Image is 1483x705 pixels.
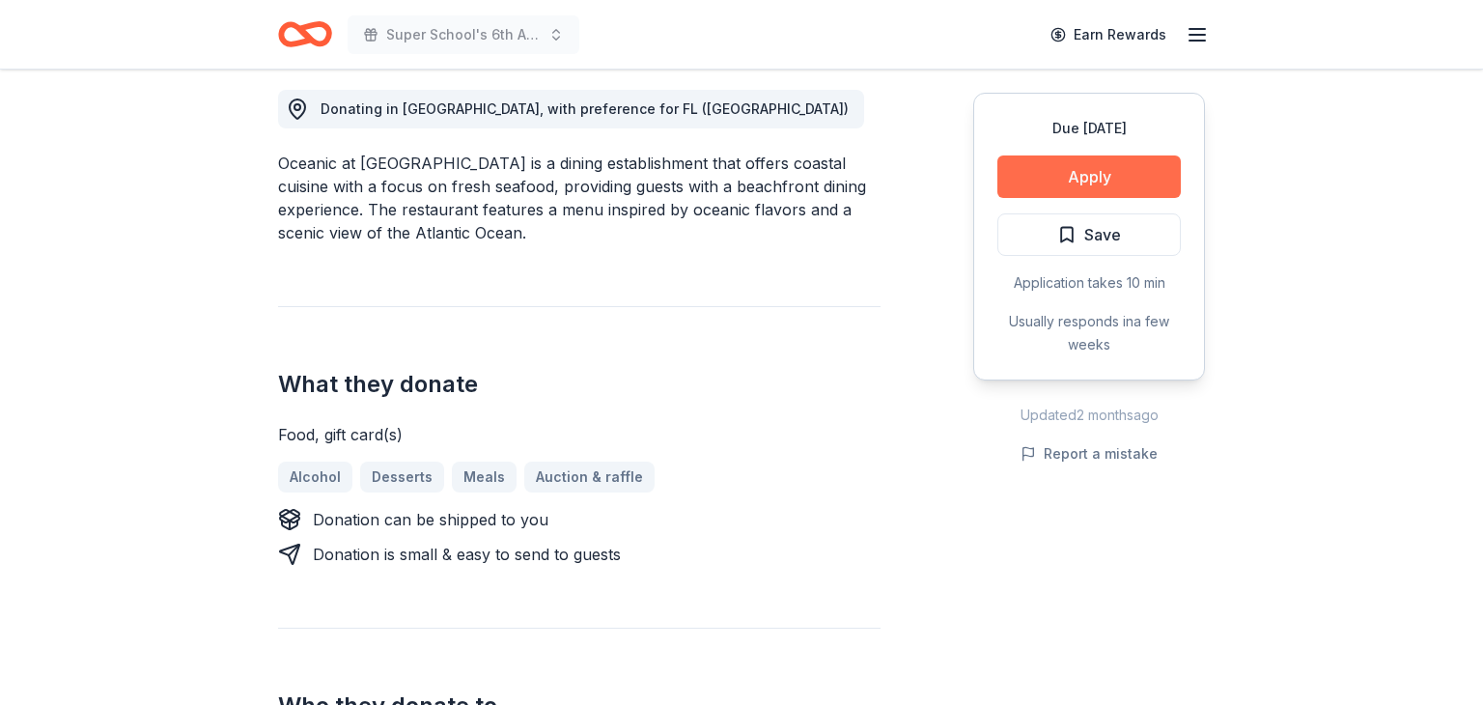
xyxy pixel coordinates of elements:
span: Super School's 6th Annual Casino Night [386,23,541,46]
button: Super School's 6th Annual Casino Night [348,15,579,54]
a: Earn Rewards [1039,17,1178,52]
div: Application takes 10 min [997,271,1181,295]
a: Home [278,12,332,57]
div: Oceanic at [GEOGRAPHIC_DATA] is a dining establishment that offers coastal cuisine with a focus o... [278,152,881,244]
div: Donation can be shipped to you [313,508,548,531]
div: Updated 2 months ago [973,404,1205,427]
div: Food, gift card(s) [278,423,881,446]
a: Meals [452,462,517,493]
a: Alcohol [278,462,352,493]
button: Report a mistake [1021,442,1158,465]
a: Desserts [360,462,444,493]
span: Donating in [GEOGRAPHIC_DATA], with preference for FL ([GEOGRAPHIC_DATA]) [321,100,849,117]
span: Save [1084,222,1121,247]
h2: What they donate [278,369,881,400]
div: Due [DATE] [997,117,1181,140]
div: Usually responds in a few weeks [997,310,1181,356]
button: Apply [997,155,1181,198]
a: Auction & raffle [524,462,655,493]
div: Donation is small & easy to send to guests [313,543,621,566]
button: Save [997,213,1181,256]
